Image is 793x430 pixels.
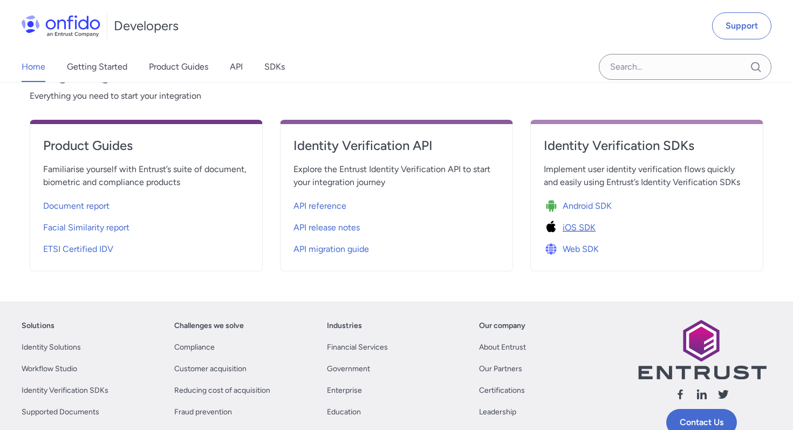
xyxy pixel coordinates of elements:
[544,137,750,154] h4: Identity Verification SDKs
[544,163,750,189] span: Implement user identity verification flows quickly and easily using Entrust’s Identity Verificati...
[293,236,500,258] a: API migration guide
[43,243,113,256] span: ETSI Certified IDV
[264,52,285,82] a: SDKs
[43,200,110,213] span: Document report
[717,388,730,405] a: Follow us X (Twitter)
[327,406,361,419] a: Education
[327,341,388,354] a: Financial Services
[174,341,215,354] a: Compliance
[230,52,243,82] a: API
[293,137,500,154] h4: Identity Verification API
[43,163,249,189] span: Familiarise yourself with Entrust’s suite of document, biometric and compliance products
[174,363,247,376] a: Customer acquisition
[67,52,127,82] a: Getting Started
[174,384,270,397] a: Reducing cost of acquisition
[544,193,750,215] a: Icon Android SDKAndroid SDK
[30,90,763,103] span: Everything you need to start your integration
[22,384,108,397] a: Identity Verification SDKs
[479,363,522,376] a: Our Partners
[544,242,563,257] img: Icon Web SDK
[544,220,563,235] img: Icon iOS SDK
[479,341,526,354] a: About Entrust
[43,193,249,215] a: Document report
[327,363,370,376] a: Government
[712,12,771,39] a: Support
[22,406,99,419] a: Supported Documents
[563,200,612,213] span: Android SDK
[695,388,708,401] svg: Follow us linkedin
[174,406,232,419] a: Fraud prevention
[717,388,730,401] svg: Follow us X (Twitter)
[293,215,500,236] a: API release notes
[22,363,77,376] a: Workflow Studio
[479,384,525,397] a: Certifications
[22,319,54,332] a: Solutions
[544,236,750,258] a: Icon Web SDKWeb SDK
[293,137,500,163] a: Identity Verification API
[479,406,516,419] a: Leadership
[22,341,81,354] a: Identity Solutions
[293,243,369,256] span: API migration guide
[544,137,750,163] a: Identity Verification SDKs
[114,17,179,35] h1: Developers
[563,243,599,256] span: Web SDK
[327,384,362,397] a: Enterprise
[43,137,249,163] a: Product Guides
[327,319,362,332] a: Industries
[563,221,596,234] span: iOS SDK
[293,163,500,189] span: Explore the Entrust Identity Verification API to start your integration journey
[22,52,45,82] a: Home
[695,388,708,405] a: Follow us linkedin
[43,137,249,154] h4: Product Guides
[674,388,687,405] a: Follow us facebook
[599,54,771,80] input: Onfido search input field
[637,319,767,379] img: Entrust logo
[293,221,360,234] span: API release notes
[293,193,500,215] a: API reference
[544,199,563,214] img: Icon Android SDK
[43,221,129,234] span: Facial Similarity report
[43,215,249,236] a: Facial Similarity report
[174,319,244,332] a: Challenges we solve
[22,15,100,37] img: Onfido Logo
[674,388,687,401] svg: Follow us facebook
[43,236,249,258] a: ETSI Certified IDV
[293,200,346,213] span: API reference
[149,52,208,82] a: Product Guides
[479,319,525,332] a: Our company
[544,215,750,236] a: Icon iOS SDKiOS SDK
